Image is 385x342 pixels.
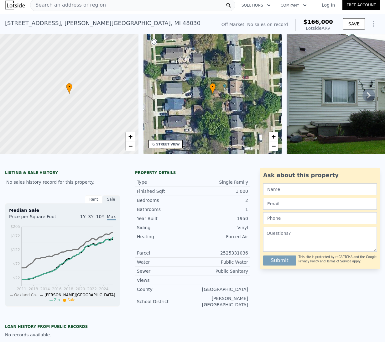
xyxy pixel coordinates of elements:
[263,212,377,224] input: Phone
[210,83,216,94] div: •
[5,332,120,338] div: No records available.
[107,214,116,220] span: Max
[44,293,115,297] span: [PERSON_NAME][GEOGRAPHIC_DATA]
[137,215,193,222] div: Year Built
[269,141,278,151] a: Zoom out
[263,171,377,180] div: Ask about this property
[193,234,248,240] div: Forced Air
[193,179,248,185] div: Single Family
[80,214,86,219] span: 1Y
[269,132,278,141] a: Zoom in
[193,197,248,203] div: 2
[156,142,180,147] div: STREET VIEW
[52,287,62,291] tspan: 2016
[137,234,193,240] div: Heating
[5,324,120,329] div: Loan history from public records
[96,214,104,219] span: 10Y
[10,224,20,229] tspan: $205
[193,215,248,222] div: 1950
[5,176,120,188] div: No sales history record for this property.
[193,295,248,308] div: [PERSON_NAME][GEOGRAPHIC_DATA]
[193,268,248,274] div: Public Sanitary
[299,253,377,266] div: This site is protected by reCAPTCHA and the Google and apply.
[30,1,106,9] span: Search an address or region
[263,183,377,195] input: Name
[193,250,248,256] div: 2525331036
[87,287,97,291] tspan: 2022
[102,195,120,203] div: Sale
[193,188,248,194] div: 1,000
[137,298,193,305] div: School District
[193,206,248,213] div: 1
[137,179,193,185] div: Type
[137,188,193,194] div: Finished Sqft
[135,170,250,175] div: Property details
[17,287,27,291] tspan: 2011
[5,1,25,9] img: Lotside
[137,259,193,265] div: Water
[13,262,20,266] tspan: $72
[10,234,20,238] tspan: $172
[64,287,73,291] tspan: 2018
[128,133,132,140] span: +
[5,19,200,28] div: [STREET_ADDRESS] , [PERSON_NAME][GEOGRAPHIC_DATA] , MI 48030
[343,18,365,29] button: SAVE
[137,277,193,283] div: Views
[193,259,248,265] div: Public Water
[9,207,116,213] div: Median Sale
[272,142,276,150] span: −
[299,260,319,263] a: Privacy Policy
[137,206,193,213] div: Bathrooms
[99,287,109,291] tspan: 2024
[367,18,380,30] button: Show Options
[85,195,102,203] div: Rent
[13,276,20,280] tspan: $22
[40,287,50,291] tspan: 2014
[326,260,351,263] a: Terms of Service
[14,293,37,297] span: Oakland Co.
[263,198,377,210] input: Email
[75,287,85,291] tspan: 2020
[272,133,276,140] span: +
[193,286,248,292] div: [GEOGRAPHIC_DATA]
[221,21,288,28] div: Off Market. No sales on record
[67,298,75,302] span: Sale
[29,287,38,291] tspan: 2013
[137,268,193,274] div: Sewer
[88,214,93,219] span: 3Y
[128,142,132,150] span: −
[66,83,72,94] div: •
[137,197,193,203] div: Bedrooms
[5,170,120,176] div: LISTING & SALE HISTORY
[314,2,342,8] a: Log In
[9,213,63,224] div: Price per Square Foot
[126,132,135,141] a: Zoom in
[10,248,20,252] tspan: $122
[126,141,135,151] a: Zoom out
[210,84,216,90] span: •
[54,298,60,302] span: Zip
[137,250,193,256] div: Parcel
[193,224,248,231] div: Vinyl
[66,84,72,90] span: •
[303,25,333,31] div: Lotside ARV
[137,286,193,292] div: County
[263,255,296,266] button: Submit
[137,224,193,231] div: Siding
[303,18,333,25] span: $166,000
